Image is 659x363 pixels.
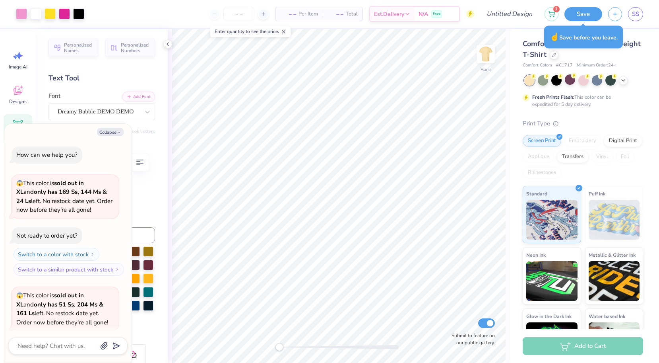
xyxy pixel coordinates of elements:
[532,94,630,108] div: This color can be expedited for 5 day delivery.
[105,39,155,57] button: Personalized Numbers
[275,343,283,351] div: Accessibility label
[589,312,625,320] span: Water based Ink
[556,62,573,69] span: # C1717
[374,10,404,18] span: Est. Delivery
[9,64,27,70] span: Image AI
[557,151,589,163] div: Transfers
[589,200,640,240] img: Puff Ink
[90,252,95,257] img: Switch to a color with stock
[526,251,546,259] span: Neon Ink
[526,261,578,301] img: Neon Ink
[545,7,558,21] button: 1
[481,66,491,73] div: Back
[16,151,78,159] div: How can we help you?
[16,292,23,299] span: 😱
[115,267,120,272] img: Switch to a similar product with stock
[14,248,99,261] button: Switch to a color with stock
[589,261,640,301] img: Metallic & Glitter Ink
[48,39,98,57] button: Personalized Names
[550,32,559,42] span: ☝️
[9,98,27,105] span: Designs
[328,10,343,18] span: – –
[447,332,495,346] label: Submit to feature on our public gallery.
[577,62,616,69] span: Minimum Order: 24 +
[526,312,572,320] span: Glow in the Dark Ink
[48,92,60,101] label: Font
[478,46,494,62] img: Back
[564,135,601,147] div: Embroidery
[64,42,93,53] span: Personalized Names
[523,151,554,163] div: Applique
[616,151,634,163] div: Foil
[544,26,623,49] div: Save before you leave.
[553,6,560,12] span: 1
[532,94,574,100] strong: Fresh Prints Flash:
[523,167,561,179] div: Rhinestones
[122,92,155,102] button: Add Font
[298,10,318,18] span: Per Item
[589,322,640,362] img: Water based Ink
[48,73,155,84] div: Text Tool
[97,128,124,136] button: Collapse
[523,39,641,59] span: Comfort Colors Adult Heavyweight T-Shirt
[223,7,254,21] input: – –
[14,263,124,276] button: Switch to a similar product with stock
[591,151,613,163] div: Vinyl
[480,6,539,22] input: Untitled Design
[604,135,642,147] div: Digital Print
[16,179,112,214] span: This color is and left. No restock date yet. Order now before they're all gone!
[419,10,428,18] span: N/A
[280,10,296,18] span: – –
[523,135,561,147] div: Screen Print
[526,200,578,240] img: Standard
[210,26,291,37] div: Enter quantity to see the price.
[526,322,578,362] img: Glow in the Dark Ink
[346,10,358,18] span: Total
[16,180,23,187] span: 😱
[16,301,103,318] strong: only has 51 Ss, 204 Ms & 161 Ls
[16,188,107,205] strong: only has 169 Ss, 144 Ms & 24 Ls
[121,42,150,53] span: Personalized Numbers
[589,251,636,259] span: Metallic & Glitter Ink
[16,291,84,308] strong: sold out in XL
[523,62,552,69] span: Comfort Colors
[433,11,440,17] span: Free
[632,10,639,19] span: SS
[589,189,605,198] span: Puff Ink
[564,7,602,21] button: Save
[526,189,547,198] span: Standard
[628,7,643,21] a: SS
[16,232,78,240] div: Not ready to order yet?
[523,119,643,128] div: Print Type
[16,291,108,326] span: This color is and left. No restock date yet. Order now before they're all gone!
